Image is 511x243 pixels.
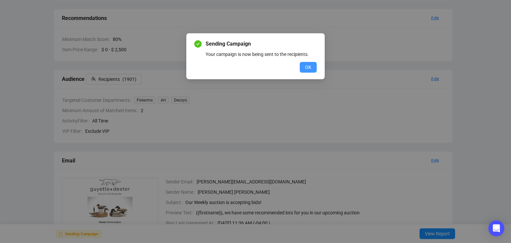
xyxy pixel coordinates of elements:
[488,220,504,236] div: Open Intercom Messenger
[206,51,317,58] div: Your campaign is now being sent to the recipients.
[305,64,311,71] span: OK
[194,40,202,48] span: check-circle
[206,40,317,48] span: Sending Campaign
[300,62,317,73] button: OK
